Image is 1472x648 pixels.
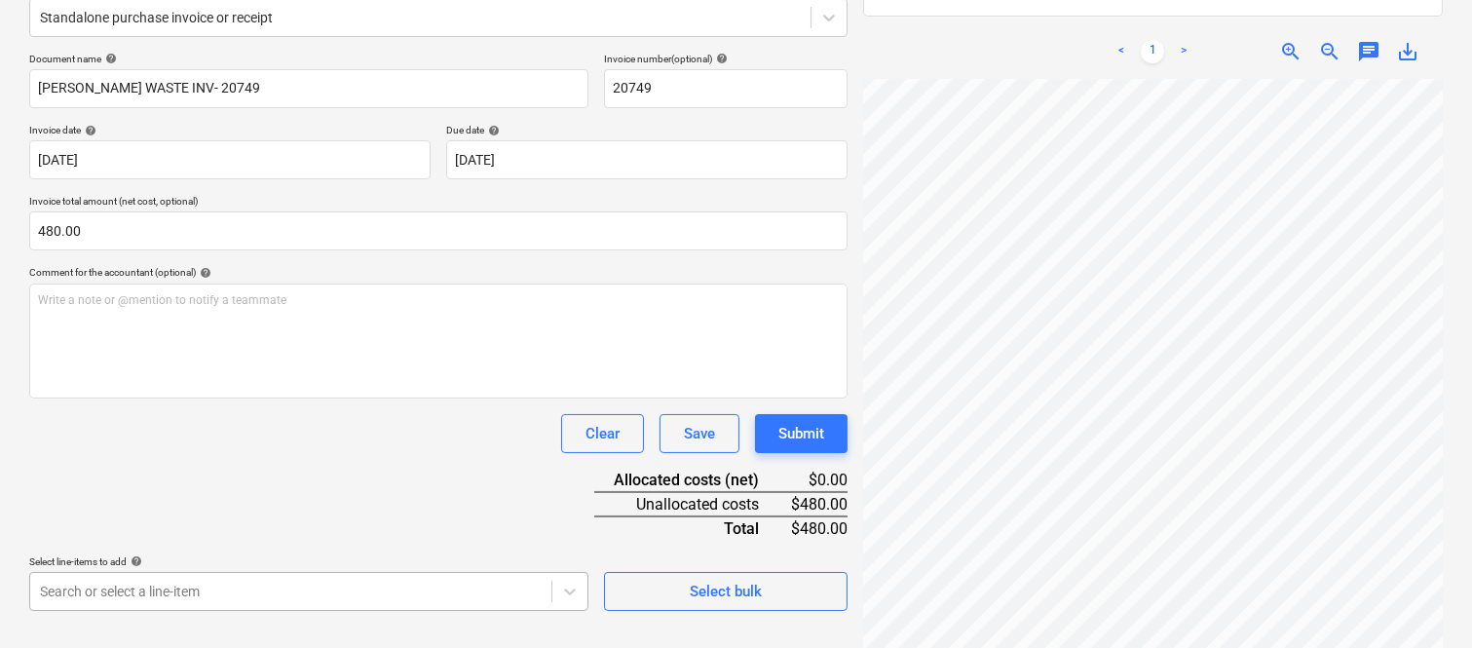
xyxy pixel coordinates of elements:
[1141,40,1164,63] a: Page 1 is your current page
[604,69,848,108] input: Invoice number
[594,469,790,492] div: Allocated costs (net)
[1357,40,1380,63] span: chat
[755,414,848,453] button: Submit
[29,555,588,568] div: Select line-items to add
[712,53,728,64] span: help
[594,516,790,540] div: Total
[29,140,431,179] input: Invoice date not specified
[446,140,848,179] input: Due date not specified
[81,125,96,136] span: help
[127,555,142,567] span: help
[196,267,211,279] span: help
[29,124,431,136] div: Invoice date
[690,579,762,604] div: Select bulk
[790,492,848,516] div: $480.00
[29,195,848,211] p: Invoice total amount (net cost, optional)
[790,516,848,540] div: $480.00
[585,421,620,446] div: Clear
[594,492,790,516] div: Unallocated costs
[684,421,715,446] div: Save
[604,572,848,611] button: Select bulk
[29,266,848,279] div: Comment for the accountant (optional)
[29,53,588,65] div: Document name
[29,69,588,108] input: Document name
[1172,40,1195,63] a: Next page
[561,414,644,453] button: Clear
[778,421,824,446] div: Submit
[1279,40,1302,63] span: zoom_in
[1396,40,1419,63] span: save_alt
[660,414,739,453] button: Save
[1318,40,1341,63] span: zoom_out
[1110,40,1133,63] a: Previous page
[790,469,848,492] div: $0.00
[1375,554,1472,648] iframe: Chat Widget
[29,211,848,250] input: Invoice total amount (net cost, optional)
[101,53,117,64] span: help
[604,53,848,65] div: Invoice number (optional)
[484,125,500,136] span: help
[446,124,848,136] div: Due date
